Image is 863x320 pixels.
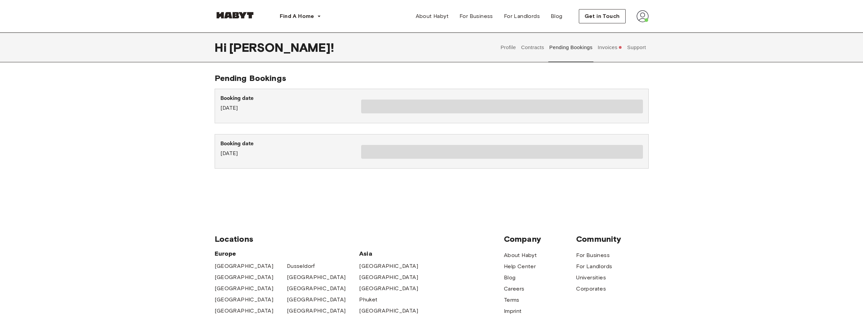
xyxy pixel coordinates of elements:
[576,285,606,293] a: Corporates
[459,12,493,20] span: For Business
[504,274,516,282] a: Blog
[498,33,649,62] div: user profile tabs
[229,40,334,55] span: [PERSON_NAME] !
[287,284,346,293] a: [GEOGRAPHIC_DATA]
[287,273,346,281] a: [GEOGRAPHIC_DATA]
[220,94,361,112] div: [DATE]
[215,273,274,281] a: [GEOGRAPHIC_DATA]
[500,33,517,62] button: Profile
[416,12,449,20] span: About Habyt
[597,33,623,62] button: Invoices
[504,251,537,259] a: About Habyt
[626,33,647,62] button: Support
[551,12,563,20] span: Blog
[220,140,361,148] p: Booking date
[636,10,649,22] img: avatar
[504,307,522,315] a: Imprint
[504,285,525,293] a: Careers
[585,12,620,20] span: Get in Touch
[410,9,454,23] a: About Habyt
[359,262,418,270] a: [GEOGRAPHIC_DATA]
[545,9,568,23] a: Blog
[215,262,274,270] a: [GEOGRAPHIC_DATA]
[220,140,361,157] div: [DATE]
[359,250,431,258] span: Asia
[576,234,648,244] span: Community
[215,12,255,19] img: Habyt
[520,33,545,62] button: Contracts
[215,234,504,244] span: Locations
[359,273,418,281] a: [GEOGRAPHIC_DATA]
[576,274,606,282] a: Universities
[359,307,418,315] a: [GEOGRAPHIC_DATA]
[287,296,346,304] a: [GEOGRAPHIC_DATA]
[280,12,314,20] span: Find A Home
[576,251,610,259] a: For Business
[504,234,576,244] span: Company
[498,9,545,23] a: For Landlords
[215,73,286,83] span: Pending Bookings
[215,250,359,258] span: Europe
[579,9,626,23] button: Get in Touch
[215,296,274,304] a: [GEOGRAPHIC_DATA]
[454,9,498,23] a: For Business
[215,284,274,293] a: [GEOGRAPHIC_DATA]
[359,296,377,304] a: Phuket
[576,262,612,271] a: For Landlords
[504,12,540,20] span: For Landlords
[504,262,536,271] a: Help Center
[548,33,593,62] button: Pending Bookings
[220,94,361,103] p: Booking date
[287,307,346,315] a: [GEOGRAPHIC_DATA]
[215,40,229,55] span: Hi
[504,296,519,304] a: Terms
[274,9,327,23] button: Find A Home
[359,284,418,293] a: [GEOGRAPHIC_DATA]
[215,307,274,315] a: [GEOGRAPHIC_DATA]
[287,262,315,270] a: Dusseldorf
